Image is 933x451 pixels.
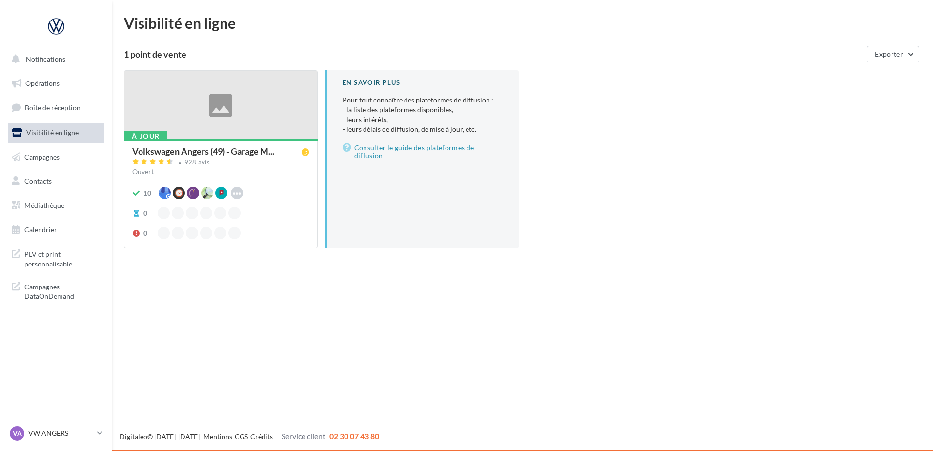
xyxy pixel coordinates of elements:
[343,124,504,134] li: - leurs délais de diffusion, de mise à jour, etc.
[132,167,154,176] span: Ouvert
[143,208,147,218] div: 0
[343,105,504,115] li: - la liste des plateformes disponibles,
[6,147,106,167] a: Campagnes
[13,429,22,438] span: VA
[24,280,101,301] span: Campagnes DataOnDemand
[235,432,248,441] a: CGS
[24,247,101,268] span: PLV et print personnalisable
[6,244,106,272] a: PLV et print personnalisable
[132,147,274,156] span: Volkswagen Angers (49) - Garage M...
[184,159,210,165] div: 928 avis
[250,432,273,441] a: Crédits
[6,73,106,94] a: Opérations
[6,276,106,305] a: Campagnes DataOnDemand
[343,78,504,87] div: En savoir plus
[120,432,379,441] span: © [DATE]-[DATE] - - -
[329,431,379,441] span: 02 30 07 43 80
[6,49,102,69] button: Notifications
[24,201,64,209] span: Médiathèque
[143,188,151,198] div: 10
[6,171,106,191] a: Contacts
[867,46,919,62] button: Exporter
[124,50,863,59] div: 1 point de vente
[24,225,57,234] span: Calendrier
[8,424,104,443] a: VA VW ANGERS
[6,220,106,240] a: Calendrier
[6,97,106,118] a: Boîte de réception
[28,429,93,438] p: VW ANGERS
[6,123,106,143] a: Visibilité en ligne
[282,431,325,441] span: Service client
[24,152,60,161] span: Campagnes
[124,16,921,30] div: Visibilité en ligne
[120,432,147,441] a: Digitaleo
[26,55,65,63] span: Notifications
[25,79,60,87] span: Opérations
[132,157,309,169] a: 928 avis
[343,115,504,124] li: - leurs intérêts,
[6,195,106,216] a: Médiathèque
[343,95,504,134] p: Pour tout connaître des plateformes de diffusion :
[343,142,504,162] a: Consulter le guide des plateformes de diffusion
[24,177,52,185] span: Contacts
[203,432,232,441] a: Mentions
[124,131,167,142] div: À jour
[143,228,147,238] div: 0
[26,128,79,137] span: Visibilité en ligne
[875,50,903,58] span: Exporter
[25,103,81,112] span: Boîte de réception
